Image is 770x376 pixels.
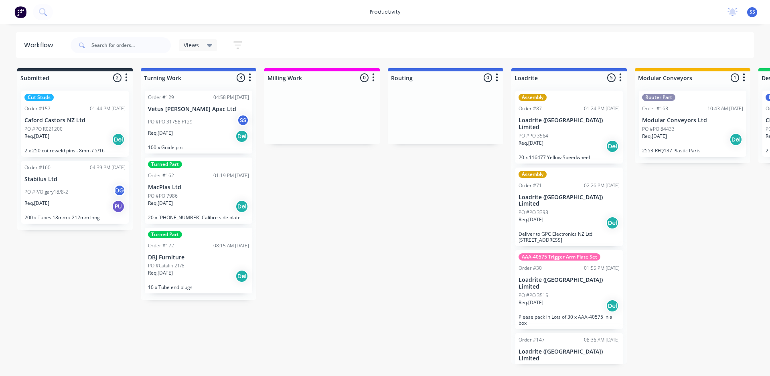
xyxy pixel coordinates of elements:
[519,171,547,178] div: Assembly
[148,254,249,261] p: DBJ Furniture
[519,132,548,139] p: PO #PO 3564
[148,172,174,179] div: Order #162
[707,105,743,112] div: 10:43 AM [DATE]
[519,231,620,243] p: Deliver to GPC Electronics NZ Ltd [STREET_ADDRESS]
[642,148,743,154] p: 2553-RFQ137 Plastic Parts
[235,130,248,143] div: Del
[148,269,173,277] p: Req. [DATE]
[24,94,54,101] div: Cut Studs
[519,105,542,112] div: Order #87
[148,161,182,168] div: Turned Part
[366,6,405,18] div: productivity
[148,242,174,249] div: Order #172
[235,270,248,283] div: Del
[145,91,252,154] div: Order #12904:58 PM [DATE]Vetus [PERSON_NAME] Apac LtdPO #PO 31758 F129SSReq.[DATE]Del100 x Guide pin
[519,209,548,216] p: PO #PO 3398
[642,117,743,124] p: Modular Conveyors Ltd
[519,253,600,261] div: AAA-40575 Trigger Arm Plate Set
[24,125,63,133] p: PO #PO R021200
[21,161,129,224] div: Order #16004:39 PM [DATE]Stabilus LtdPO #P/O gary18/8-2DGReq.[DATE]PU200 x Tubes 18mm x 212mm long
[515,91,623,164] div: AssemblyOrder #8701:24 PM [DATE]Loadrite ([GEOGRAPHIC_DATA]) LimitedPO #PO 3564Req.[DATE]Del20 x ...
[184,41,199,49] span: Views
[584,182,620,189] div: 02:26 PM [DATE]
[639,91,746,157] div: Router PartOrder #16310:43 AM [DATE]Modular Conveyors LtdPO #PO 84433Req.[DATE]Del2553-RFQ137 Pla...
[148,262,184,269] p: PO #Catalin 21/8
[213,242,249,249] div: 08:15 AM [DATE]
[24,105,51,112] div: Order #157
[148,214,249,220] p: 20 x [PHONE_NUMBER] Calibre side plate
[24,214,126,220] p: 200 x Tubes 18mm x 212mm long
[606,299,619,312] div: Del
[519,154,620,160] p: 20 x 116477 Yellow Speedwheel
[21,91,129,157] div: Cut StudsOrder #15701:44 PM [DATE]Caford Castors NZ LtdPO #PO R021200Req.[DATE]Del2 x 250 cut rew...
[148,200,173,207] p: Req. [DATE]
[91,37,171,53] input: Search for orders...
[519,336,545,344] div: Order #147
[112,133,125,146] div: Del
[519,292,548,299] p: PO #PO 3515
[237,114,249,126] div: SS
[642,105,668,112] div: Order #163
[606,140,619,153] div: Del
[24,148,126,154] p: 2 x 250 cut reweld pins.. 8mm / 5/16
[642,94,675,101] div: Router Part
[148,94,174,101] div: Order #129
[515,168,623,247] div: AssemblyOrder #7102:26 PM [DATE]Loadrite ([GEOGRAPHIC_DATA]) LimitedPO #PO 3398Req.[DATE]DelDeliv...
[235,200,248,213] div: Del
[606,216,619,229] div: Del
[519,363,548,370] p: PO #PO 3635
[519,117,620,131] p: Loadrite ([GEOGRAPHIC_DATA]) Limited
[519,139,543,147] p: Req. [DATE]
[24,188,68,196] p: PO #P/O gary18/8-2
[145,228,252,294] div: Turned PartOrder #17208:15 AM [DATE]DBJ FurniturePO #Catalin 21/8Req.[DATE]Del10 x Tube end plugs
[519,265,542,272] div: Order #30
[584,336,620,344] div: 08:36 AM [DATE]
[584,105,620,112] div: 01:24 PM [DATE]
[213,172,249,179] div: 01:19 PM [DATE]
[519,216,543,223] p: Req. [DATE]
[515,250,623,329] div: AAA-40575 Trigger Arm Plate SetOrder #3001:55 PM [DATE]Loadrite ([GEOGRAPHIC_DATA]) LimitedPO #PO...
[24,133,49,140] p: Req. [DATE]
[519,277,620,290] p: Loadrite ([GEOGRAPHIC_DATA]) Limited
[112,200,125,213] div: PU
[519,94,547,101] div: Assembly
[24,200,49,207] p: Req. [DATE]
[90,105,126,112] div: 01:44 PM [DATE]
[24,176,126,183] p: Stabilus Ltd
[148,184,249,191] p: MacPlas Ltd
[24,164,51,171] div: Order #160
[148,284,249,290] p: 10 x Tube end plugs
[519,299,543,306] p: Req. [DATE]
[519,182,542,189] div: Order #71
[148,129,173,137] p: Req. [DATE]
[584,265,620,272] div: 01:55 PM [DATE]
[148,231,182,238] div: Turned Part
[148,106,249,113] p: Vetus [PERSON_NAME] Apac Ltd
[14,6,26,18] img: Factory
[642,125,675,133] p: PO #PO 84433
[729,133,742,146] div: Del
[750,8,755,16] span: SS
[24,40,57,50] div: Workflow
[90,164,126,171] div: 04:39 PM [DATE]
[148,144,249,150] p: 100 x Guide pin
[148,192,178,200] p: PO #PO 7986
[519,194,620,208] p: Loadrite ([GEOGRAPHIC_DATA]) Limited
[519,314,620,326] p: Please pack in Lots of 30 x AAA-40575 in a box
[113,184,126,196] div: DG
[148,118,192,125] p: PO #PO 31758 F129
[24,117,126,124] p: Caford Castors NZ Ltd
[642,133,667,140] p: Req. [DATE]
[519,348,620,362] p: Loadrite ([GEOGRAPHIC_DATA]) Limited
[145,158,252,224] div: Turned PartOrder #16201:19 PM [DATE]MacPlas LtdPO #PO 7986Req.[DATE]Del20 x [PHONE_NUMBER] Calibr...
[213,94,249,101] div: 04:58 PM [DATE]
